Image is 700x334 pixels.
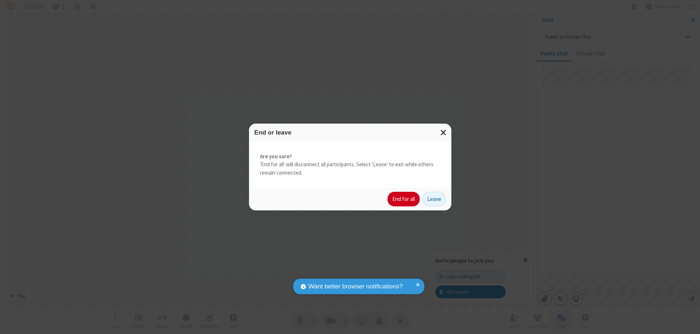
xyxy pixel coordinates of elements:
[254,129,446,136] h3: End or leave
[260,152,440,161] strong: Are you sure?
[436,124,451,141] button: Close modal
[308,282,402,291] span: Want better browser notifications?
[249,141,451,188] div: 'End for all' will disconnect all participants. Select 'Leave' to exit while others remain connec...
[423,192,446,206] button: Leave
[388,192,420,206] button: End for all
